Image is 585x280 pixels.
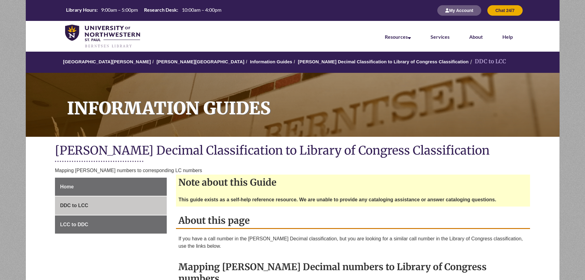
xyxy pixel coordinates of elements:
a: LCC to DDC [55,215,167,234]
h2: About this page [176,213,530,229]
p: If you have a call number in the [PERSON_NAME] Decimal classification, but you are looking for a ... [178,235,528,250]
h1: [PERSON_NAME] Decimal Classification to Library of Congress Classification [55,143,530,159]
a: [GEOGRAPHIC_DATA][PERSON_NAME] [63,59,151,64]
a: Services [431,34,450,40]
a: Resources [385,34,411,40]
span: DDC to LCC [60,203,88,208]
span: 9:00am – 5:00pm [101,7,138,13]
img: UNWSP Library Logo [65,25,140,49]
button: My Account [437,5,481,16]
a: Information Guides [26,73,560,137]
h2: Note about this Guide [176,175,530,190]
a: Chat 24/7 [487,8,522,13]
a: About [469,34,483,40]
a: DDC to LCC [55,196,167,215]
th: Library Hours: [64,6,99,13]
th: Research Desk: [142,6,179,13]
a: Information Guides [250,59,292,64]
a: My Account [437,8,481,13]
span: LCC to DDC [60,222,88,227]
strong: This guide exists as a self-help reference resource. We are unable to provide any cataloging assi... [178,197,496,202]
span: 10:00am – 4:00pm [182,7,221,13]
span: Mapping [PERSON_NAME] numbers to corresponding LC numbers [55,168,202,173]
div: Guide Page Menu [55,178,167,234]
li: DDC to LCC [469,57,506,66]
span: Home [60,184,74,189]
a: Home [55,178,167,196]
button: Chat 24/7 [487,5,522,16]
a: [PERSON_NAME] Decimal Classification to Library of Congress Classification [298,59,469,64]
a: [PERSON_NAME][GEOGRAPHIC_DATA] [157,59,244,64]
a: Hours Today [64,6,224,15]
a: Help [502,34,513,40]
table: Hours Today [64,6,224,14]
h1: Information Guides [60,73,560,129]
